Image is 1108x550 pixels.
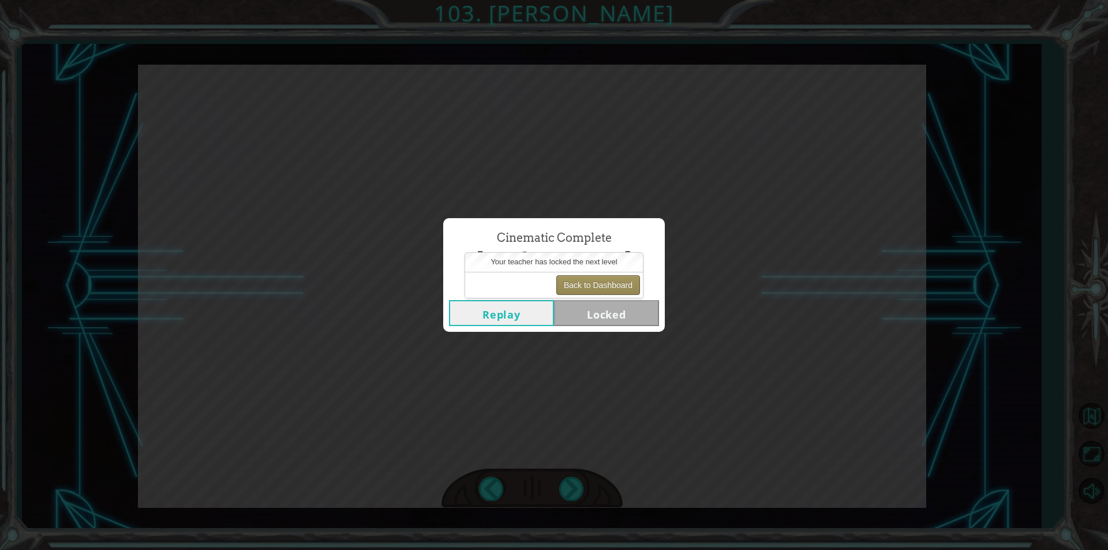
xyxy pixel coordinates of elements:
span: Your teacher has locked the next level [491,257,617,266]
span: Cinematic Complete [497,230,612,246]
button: Replay [449,300,554,326]
span: [PERSON_NAME] [477,246,631,271]
button: Back to Dashboard [556,275,640,295]
button: Locked [554,300,659,326]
